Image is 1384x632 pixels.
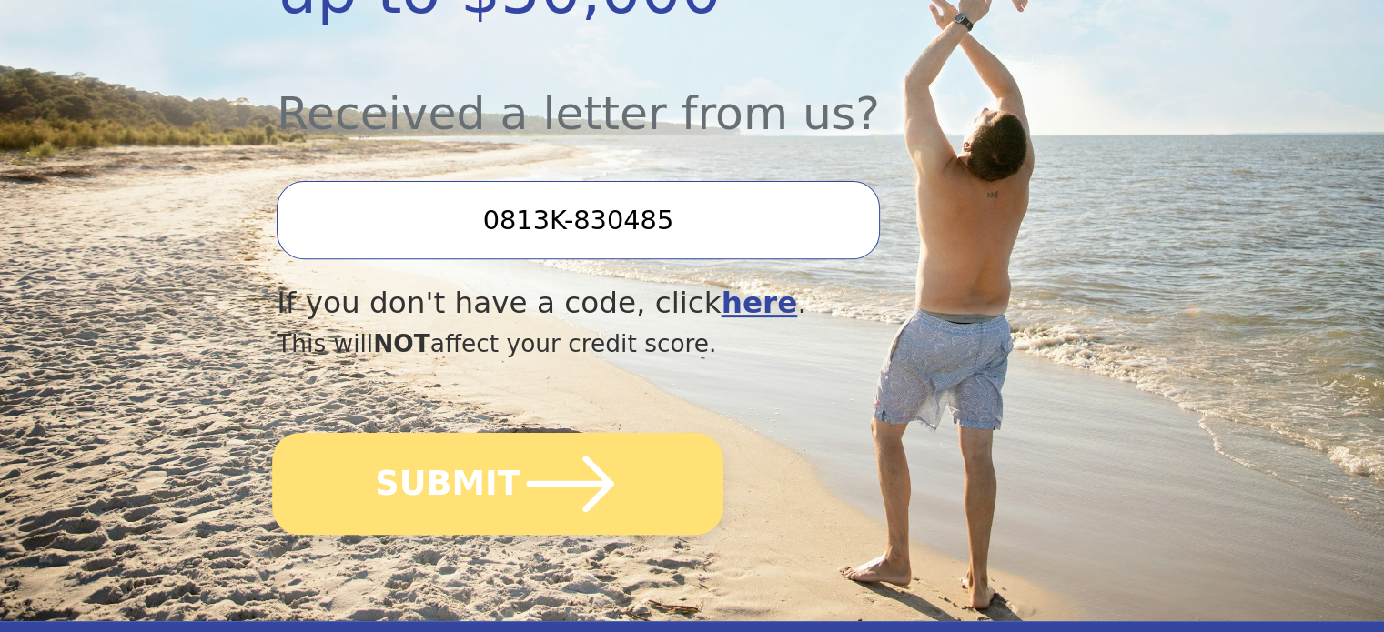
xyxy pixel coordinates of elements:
input: Enter your Offer Code: [277,181,879,259]
span: NOT [373,329,430,357]
div: Received a letter from us? [277,38,983,148]
div: If you don't have a code, click . [277,281,983,326]
a: here [722,286,798,320]
div: This will affect your credit score. [277,326,983,362]
button: SUBMIT [272,433,723,535]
